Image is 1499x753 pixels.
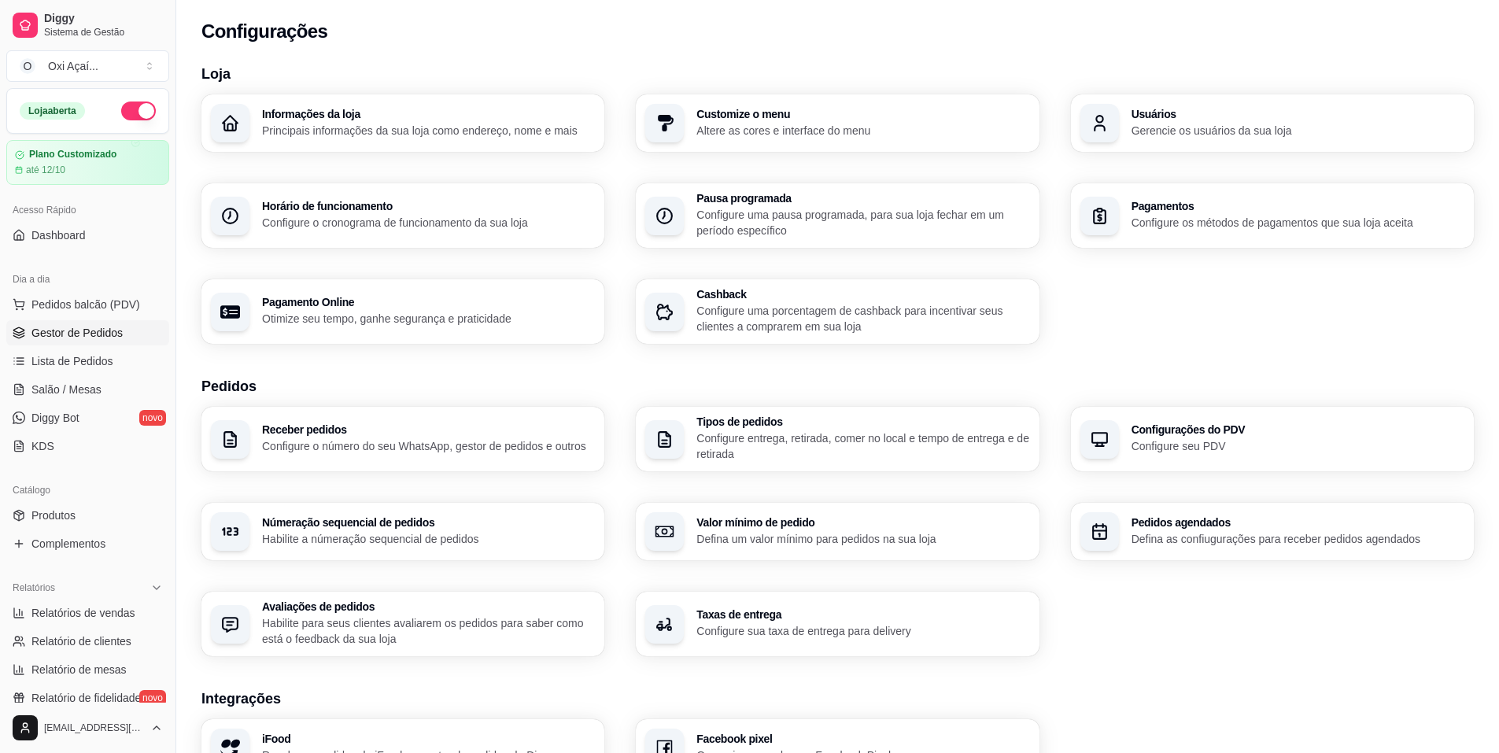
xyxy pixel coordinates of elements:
[6,503,169,528] a: Produtos
[31,382,102,397] span: Salão / Mesas
[6,140,169,185] a: Plano Customizadoaté 12/10
[262,297,595,308] h3: Pagamento Online
[201,279,604,344] button: Pagamento OnlineOtimize seu tempo, ganhe segurança e praticidade
[636,407,1039,471] button: Tipos de pedidosConfigure entrega, retirada, comer no local e tempo de entrega e de retirada
[13,581,55,594] span: Relatórios
[201,63,1474,85] h3: Loja
[1132,438,1464,454] p: Configure seu PDV
[1071,94,1474,152] button: UsuáriosGerencie os usuários da sua loja
[1071,503,1474,560] button: Pedidos agendadosDefina as confiugurações para receber pedidos agendados
[696,623,1029,639] p: Configure sua taxa de entrega para delivery
[48,58,98,74] div: Oxi Açaí ...
[20,102,85,120] div: Loja aberta
[201,407,604,471] button: Receber pedidosConfigure o número do seu WhatsApp, gestor de pedidos e outros
[44,12,163,26] span: Diggy
[6,685,169,711] a: Relatório de fidelidadenovo
[31,325,123,341] span: Gestor de Pedidos
[1132,215,1464,231] p: Configure os métodos de pagamentos que sua loja aceita
[262,531,595,547] p: Habilite a númeração sequencial de pedidos
[1132,424,1464,435] h3: Configurações do PDV
[6,478,169,503] div: Catálogo
[201,688,1474,710] h3: Integrações
[262,615,595,647] p: Habilite para seus clientes avaliarem os pedidos para saber como está o feedback da sua loja
[1132,517,1464,528] h3: Pedidos agendados
[6,377,169,402] a: Salão / Mesas
[636,503,1039,560] button: Valor mínimo de pedidoDefina um valor mínimo para pedidos na sua loja
[696,531,1029,547] p: Defina um valor mínimo para pedidos na sua loja
[31,438,54,454] span: KDS
[6,629,169,654] a: Relatório de clientes
[696,416,1029,427] h3: Tipos de pedidos
[6,434,169,459] a: KDS
[696,207,1029,238] p: Configure uma pausa programada, para sua loja fechar em um período específico
[6,709,169,747] button: [EMAIL_ADDRESS][DOMAIN_NAME]
[6,600,169,626] a: Relatórios de vendas
[31,353,113,369] span: Lista de Pedidos
[201,183,604,248] button: Horário de funcionamentoConfigure o cronograma de funcionamento da sua loja
[20,58,35,74] span: O
[262,109,595,120] h3: Informações da loja
[29,149,116,161] article: Plano Customizado
[201,94,604,152] button: Informações da lojaPrincipais informações da sua loja como endereço, nome e mais
[696,109,1029,120] h3: Customize o menu
[636,592,1039,656] button: Taxas de entregaConfigure sua taxa de entrega para delivery
[31,662,127,677] span: Relatório de mesas
[31,633,131,649] span: Relatório de clientes
[44,26,163,39] span: Sistema de Gestão
[6,267,169,292] div: Dia a dia
[201,592,604,656] button: Avaliações de pedidosHabilite para seus clientes avaliarem os pedidos para saber como está o feed...
[31,508,76,523] span: Produtos
[1132,109,1464,120] h3: Usuários
[31,410,79,426] span: Diggy Bot
[262,517,595,528] h3: Númeração sequencial de pedidos
[201,19,327,44] h2: Configurações
[6,292,169,317] button: Pedidos balcão (PDV)
[1071,407,1474,471] button: Configurações do PDVConfigure seu PDV
[26,164,65,176] article: até 12/10
[1132,201,1464,212] h3: Pagamentos
[31,690,141,706] span: Relatório de fidelidade
[696,609,1029,620] h3: Taxas de entrega
[31,227,86,243] span: Dashboard
[696,193,1029,204] h3: Pausa programada
[262,601,595,612] h3: Avaliações de pedidos
[636,94,1039,152] button: Customize o menuAltere as cores e interface do menu
[31,536,105,552] span: Complementos
[6,320,169,345] a: Gestor de Pedidos
[201,375,1474,397] h3: Pedidos
[636,183,1039,248] button: Pausa programadaConfigure uma pausa programada, para sua loja fechar em um período específico
[262,424,595,435] h3: Receber pedidos
[262,438,595,454] p: Configure o número do seu WhatsApp, gestor de pedidos e outros
[696,517,1029,528] h3: Valor mínimo de pedido
[6,6,169,44] a: DiggySistema de Gestão
[262,201,595,212] h3: Horário de funcionamento
[31,297,140,312] span: Pedidos balcão (PDV)
[262,311,595,327] p: Otimize seu tempo, ganhe segurança e praticidade
[262,123,595,138] p: Principais informações da sua loja como endereço, nome e mais
[6,223,169,248] a: Dashboard
[1071,183,1474,248] button: PagamentosConfigure os métodos de pagamentos que sua loja aceita
[6,405,169,430] a: Diggy Botnovo
[696,303,1029,334] p: Configure uma porcentagem de cashback para incentivar seus clientes a comprarem em sua loja
[262,215,595,231] p: Configure o cronograma de funcionamento da sua loja
[6,657,169,682] a: Relatório de mesas
[121,102,156,120] button: Alterar Status
[636,279,1039,344] button: CashbackConfigure uma porcentagem de cashback para incentivar seus clientes a comprarem em sua loja
[201,503,604,560] button: Númeração sequencial de pedidosHabilite a númeração sequencial de pedidos
[1132,123,1464,138] p: Gerencie os usuários da sua loja
[696,123,1029,138] p: Altere as cores e interface do menu
[44,722,144,734] span: [EMAIL_ADDRESS][DOMAIN_NAME]
[6,50,169,82] button: Select a team
[696,289,1029,300] h3: Cashback
[1132,531,1464,547] p: Defina as confiugurações para receber pedidos agendados
[262,733,595,744] h3: iFood
[31,605,135,621] span: Relatórios de vendas
[6,531,169,556] a: Complementos
[6,349,169,374] a: Lista de Pedidos
[6,197,169,223] div: Acesso Rápido
[696,733,1029,744] h3: Facebook pixel
[696,430,1029,462] p: Configure entrega, retirada, comer no local e tempo de entrega e de retirada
